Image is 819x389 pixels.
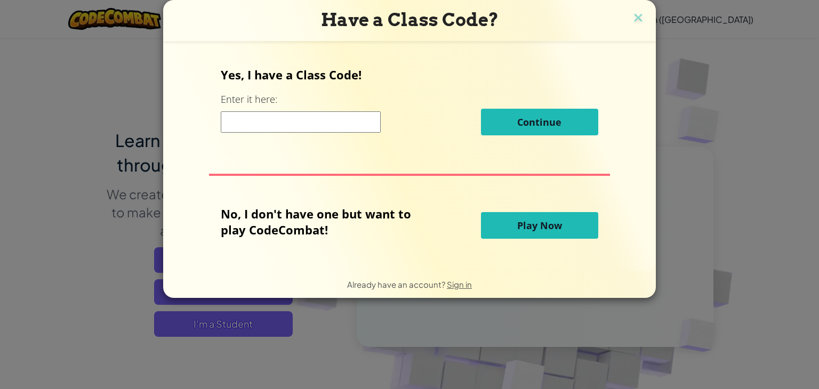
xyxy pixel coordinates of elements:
p: Yes, I have a Class Code! [221,67,598,83]
span: Have a Class Code? [321,9,499,30]
span: Play Now [517,219,562,232]
a: Sign in [447,279,472,289]
img: close icon [631,11,645,27]
button: Play Now [481,212,598,239]
span: Already have an account? [347,279,447,289]
button: Continue [481,109,598,135]
label: Enter it here: [221,93,277,106]
span: Continue [517,116,561,128]
p: No, I don't have one but want to play CodeCombat! [221,206,427,238]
